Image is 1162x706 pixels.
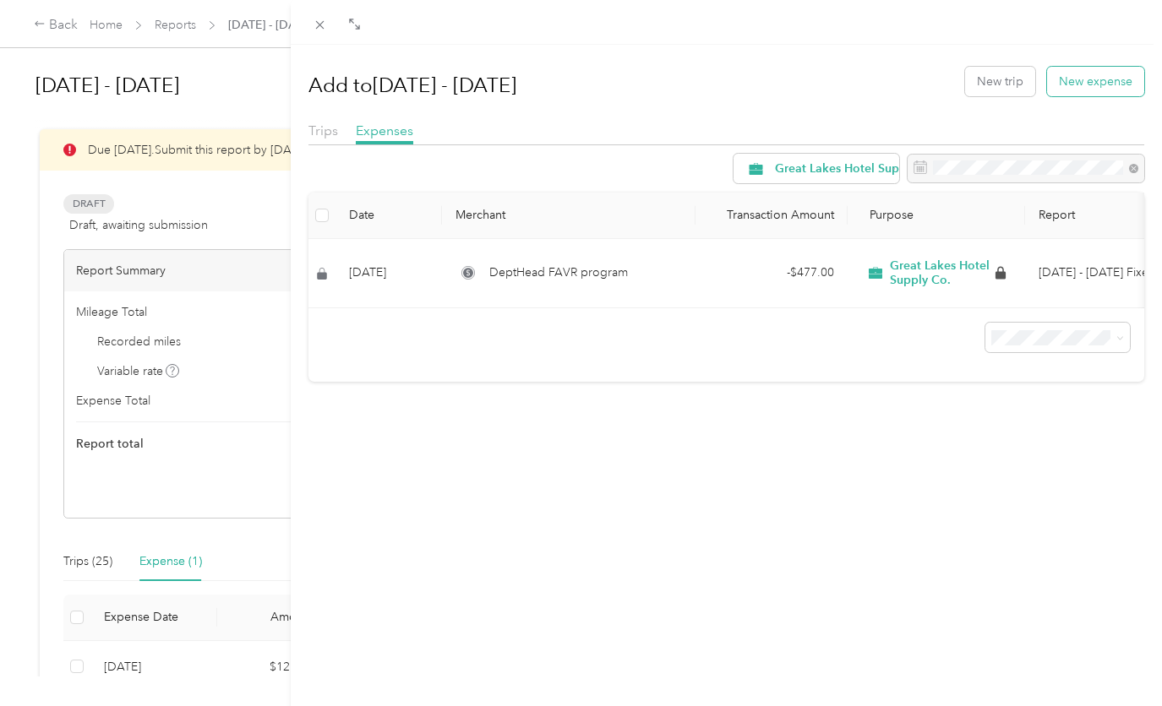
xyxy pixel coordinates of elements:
span: Great Lakes Hotel Supply Co. [775,163,939,175]
span: Expenses [356,122,413,138]
button: New expense [1047,67,1144,96]
span: Trips [308,122,338,138]
td: [DATE] [336,239,442,308]
h1: Add to [DATE] - [DATE] [308,65,516,106]
div: - $477.00 [709,263,834,282]
th: Merchant [442,193,696,239]
th: Transaction Amount [696,193,848,239]
button: New trip [965,67,1035,96]
span: DeptHead FAVR program [489,263,628,282]
th: Date [336,193,442,239]
span: Purpose [861,208,914,222]
span: Great Lakes Hotel Supply Co. [890,258,992,288]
